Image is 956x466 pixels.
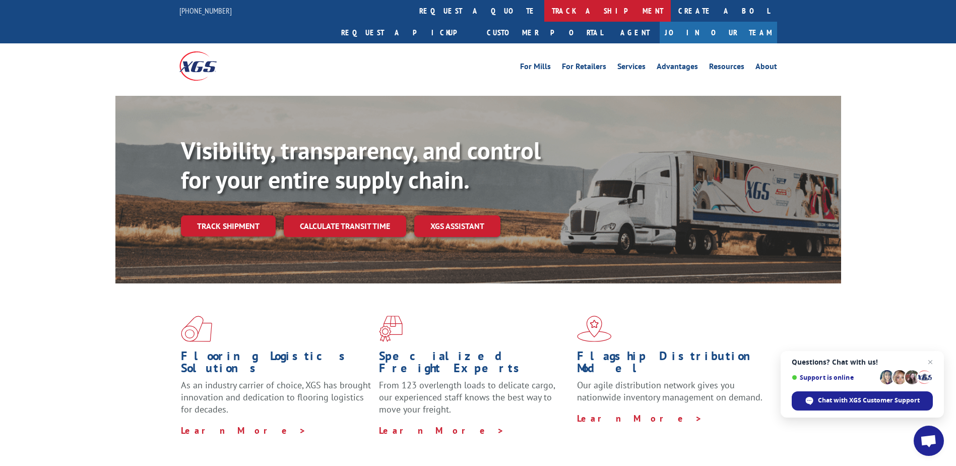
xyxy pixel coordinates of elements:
[181,425,306,436] a: Learn More >
[379,425,504,436] a: Learn More >
[181,316,212,342] img: xgs-icon-total-supply-chain-intelligence-red
[577,379,762,403] span: Our agile distribution network gives you nationwide inventory management on demand.
[660,22,777,43] a: Join Our Team
[181,215,276,237] a: Track shipment
[181,350,371,379] h1: Flooring Logistics Solutions
[284,215,406,237] a: Calculate transit time
[617,63,646,74] a: Services
[577,316,612,342] img: xgs-icon-flagship-distribution-model-red
[657,63,698,74] a: Advantages
[181,135,541,195] b: Visibility, transparency, and control for your entire supply chain.
[792,374,876,381] span: Support is online
[379,350,569,379] h1: Specialized Freight Experts
[334,22,479,43] a: Request a pickup
[479,22,610,43] a: Customer Portal
[181,379,371,415] span: As an industry carrier of choice, XGS has brought innovation and dedication to flooring logistics...
[755,63,777,74] a: About
[562,63,606,74] a: For Retailers
[818,396,920,405] span: Chat with XGS Customer Support
[914,426,944,456] a: Open chat
[610,22,660,43] a: Agent
[792,358,933,366] span: Questions? Chat with us!
[520,63,551,74] a: For Mills
[414,215,500,237] a: XGS ASSISTANT
[577,350,768,379] h1: Flagship Distribution Model
[577,413,703,424] a: Learn More >
[179,6,232,16] a: [PHONE_NUMBER]
[379,316,403,342] img: xgs-icon-focused-on-flooring-red
[709,63,744,74] a: Resources
[792,391,933,411] span: Chat with XGS Customer Support
[379,379,569,424] p: From 123 overlength loads to delicate cargo, our experienced staff knows the best way to move you...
